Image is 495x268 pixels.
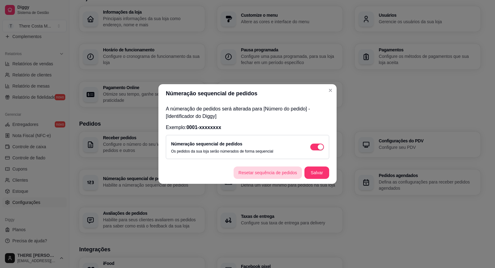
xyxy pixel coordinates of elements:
button: Close [325,85,335,95]
button: Salvar [304,166,329,179]
label: Númeração sequencial de pedidos [171,141,242,146]
header: Númeração sequencial de pedidos [158,84,337,103]
p: Exemplo: [166,124,329,131]
button: Resetar sequência de pedidos [234,166,302,179]
p: Os pedidos da sua loja serão númerados de forma sequencial [171,149,273,154]
p: A númeração de pedidos será alterada para [Número do pedido] - [Identificador do Diggy] [166,105,329,120]
span: 0001-xxxxxxxx [187,125,221,130]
